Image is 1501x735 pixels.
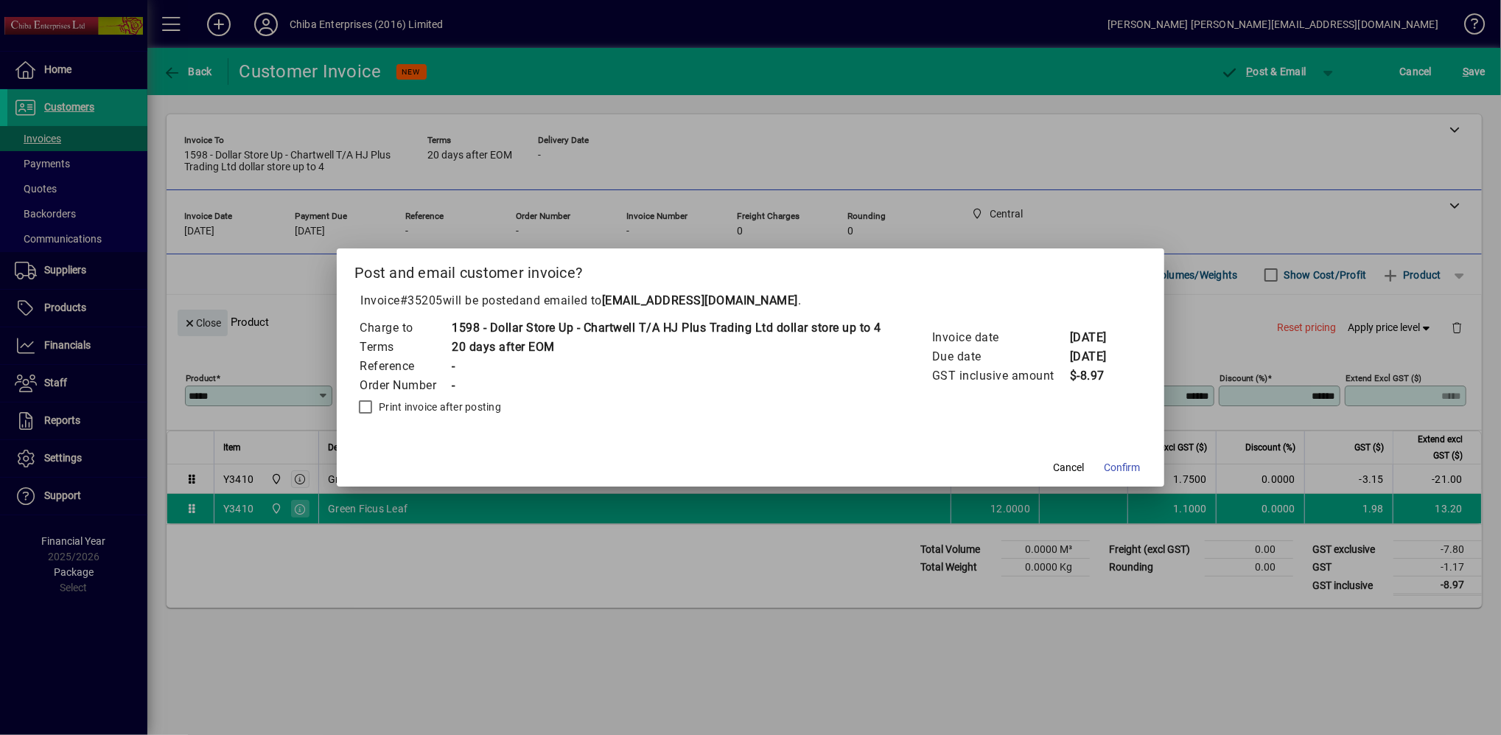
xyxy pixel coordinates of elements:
span: Cancel [1053,460,1084,476]
td: GST inclusive amount [931,366,1069,386]
button: Confirm [1098,454,1147,481]
td: Reference [359,357,451,376]
span: Confirm [1104,460,1141,476]
button: Cancel [1045,454,1092,481]
td: - [451,376,881,395]
td: Order Number [359,376,451,395]
h2: Post and email customer invoice? [337,248,1164,291]
td: Terms [359,338,451,357]
td: [DATE] [1069,347,1128,366]
p: Invoice will be posted . [354,292,1147,310]
td: 20 days after EOM [451,338,881,357]
b: [EMAIL_ADDRESS][DOMAIN_NAME] [602,293,798,307]
td: - [451,357,881,376]
td: Due date [931,347,1069,366]
span: and emailed to [519,293,798,307]
label: Print invoice after posting [376,400,501,414]
td: Invoice date [931,328,1069,347]
span: #35205 [400,293,443,307]
td: $-8.97 [1069,366,1128,386]
td: [DATE] [1069,328,1128,347]
td: 1598 - Dollar Store Up - Chartwell T/A HJ Plus Trading Ltd dollar store up to 4 [451,318,881,338]
td: Charge to [359,318,451,338]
